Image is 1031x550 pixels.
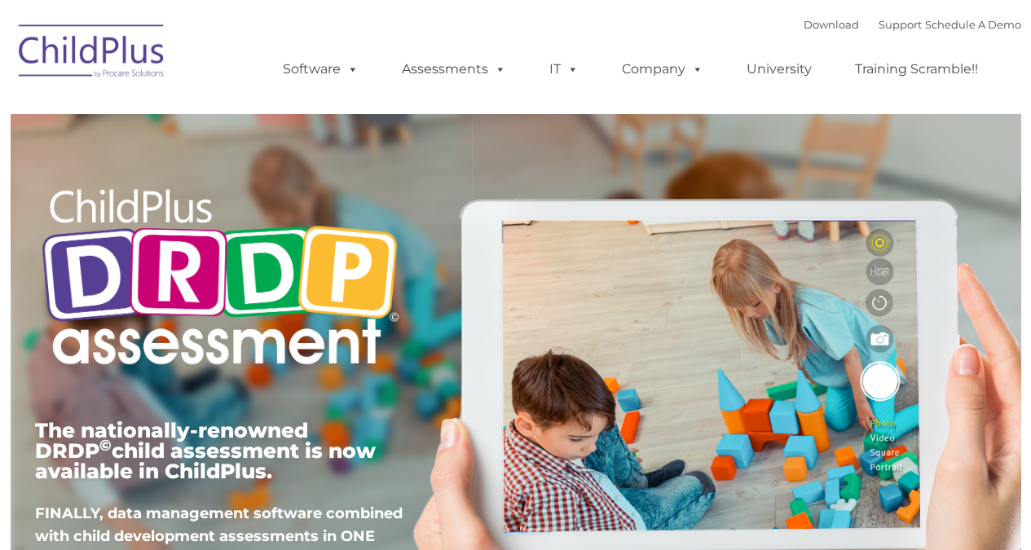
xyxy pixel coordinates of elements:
[99,436,112,455] sup: ©
[35,167,405,392] img: Copyright - DRDP Logo Light
[804,18,859,31] a: Download
[839,53,994,86] a: Training Scramble!!
[925,18,1021,31] a: Schedule A Demo
[11,13,174,95] img: ChildPlus by Procare Solutions
[606,53,720,86] a: Company
[533,53,595,86] a: IT
[730,53,828,86] a: University
[267,53,375,86] a: Software
[879,18,922,31] a: Support
[35,418,376,483] span: The nationally-renowned DRDP child assessment is now available in ChildPlus.
[386,53,522,86] a: Assessments
[804,18,1021,31] font: |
